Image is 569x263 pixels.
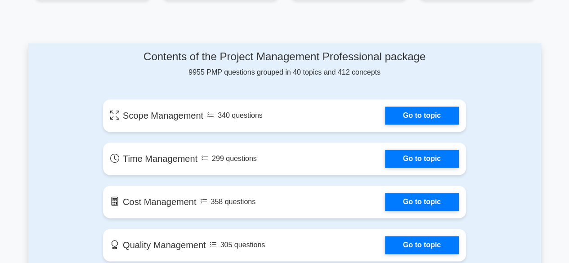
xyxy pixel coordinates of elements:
[385,193,459,211] a: Go to topic
[385,107,459,125] a: Go to topic
[385,150,459,168] a: Go to topic
[103,50,466,78] div: 9955 PMP questions grouped in 40 topics and 412 concepts
[103,50,466,63] h4: Contents of the Project Management Professional package
[385,236,459,254] a: Go to topic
